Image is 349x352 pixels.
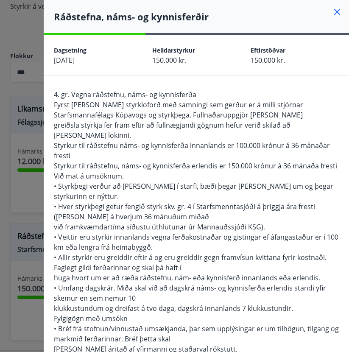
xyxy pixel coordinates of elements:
h4: Ráðstefna, náms- og kynnisferðir [54,10,349,23]
span: [DATE] [54,56,75,65]
span: • Veittir eru styrkir innanlands vegna ferðakostnaðar og gistingar ef áfangastaður er í 100 km eð... [54,232,338,252]
span: 150.000 kr. [251,56,285,65]
span: Dagsetning [54,46,87,54]
span: 150.000 kr. [152,56,187,65]
span: • Styrkþegi verður að [PERSON_NAME] í starfi, bæði þegar [PERSON_NAME] um og þegar styrkurinn er ... [54,182,333,201]
span: • Allir styrkir eru greiddir eftir á og eru greiddir gegn framvísun kvittana fyrir kostnaði. Fagl... [54,253,327,272]
span: Fylgigögn með umsókn [54,314,128,323]
span: Við mat á umsóknum. [54,171,124,181]
span: huga hvort um er að ræða ráðstefnu, nám- eða kynnisferð innanlands eða erlendis. [54,273,320,282]
span: Heildarstyrkur [152,46,195,54]
span: Fyrst [PERSON_NAME] styrkloforð með samningi sem gerður er á milli stjórnar Starfsmannafélags Kóp... [54,100,303,120]
span: við framkvæmdartíma síðustu úthlutunar úr Mannauðssjóði KSG). [54,222,265,232]
span: Styrkur til ráðstefnu náms- og kynnisferða innanlands er 100.000 krónur á 36 mánaðar fresti [54,141,330,160]
span: greiðsla styrkja fer fram eftir að fullnægjandi gögnum hefur verið skilað að [PERSON_NAME] lokinni. [54,120,290,140]
span: Styrkur til ráðstefnu, náms- og kynnisferða erlendis er 150.000 krónur á 36 mánaða fresti [54,161,337,170]
span: klukkustundum og dreifast á tvo daga, dagskrá innanlands 7 klukkustundir. [54,304,293,313]
span: • Umfang dagskrár. Miða skal við að dagskrá náms- og kynnisferða erlendis standi yfir skemur en s... [54,283,326,303]
span: Eftirstöðvar [251,46,285,54]
span: • Bréf frá stofnun/vinnustað umsækjanda, þar sem upplýsingar er um tilhögun, tilgang og markmið f... [54,324,339,344]
span: • Hver styrkþegi getur fengið styrk skv. gr. 4 í Starfsmenntasjóði á þriggja ára fresti ([PERSON_... [54,202,315,221]
span: 4. gr. Vegna ráðstefnu, náms- og kynnisferða [54,90,196,99]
